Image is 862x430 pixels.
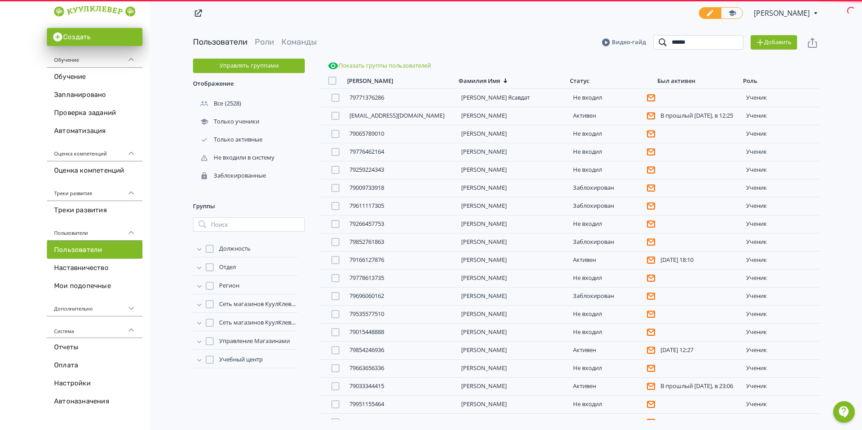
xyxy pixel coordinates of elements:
[573,166,651,174] div: Не входил
[193,100,225,108] div: Все
[349,201,384,210] a: 79611117305
[660,112,739,119] div: В прошлый [DATE], в 12:25
[647,202,655,210] svg: Пользователь не подтвердил адрес эл. почты и поэтому не получает системные уведомления
[47,201,142,219] a: Треки развития
[47,277,142,295] a: Мои подопечные
[807,37,818,48] svg: Экспорт пользователей файлом
[573,328,651,336] div: Не входил
[602,38,646,47] a: Видео-гайд
[647,112,655,120] svg: Пользователь не подтвердил адрес эл. почты и поэтому не получает системные уведомления
[746,202,817,210] div: ученик
[326,59,433,73] button: Показать группы пользователей
[219,318,298,327] span: Сеть магазинов КуулКлевер 77
[573,292,651,300] div: Заблокирован
[461,310,507,318] a: [PERSON_NAME]
[746,329,817,336] div: ученик
[47,104,142,122] a: Проверка заданий
[647,256,655,264] svg: Пользователь не подтвердил адрес эл. почты и поэтому не получает системные уведомления
[347,77,393,85] div: [PERSON_NAME]
[746,238,817,246] div: ученик
[461,346,507,354] a: [PERSON_NAME]
[47,46,142,68] div: Обучение
[349,238,384,246] a: 79852761863
[746,274,817,282] div: ученик
[461,400,507,408] a: [PERSON_NAME]
[219,244,251,253] span: Должность
[647,328,655,336] svg: Пользователь не подтвердил адрес эл. почты и поэтому не получает системные уведомления
[647,310,655,318] svg: Пользователь не подтвердил адрес эл. почты и поэтому не получает системные уведомления
[47,122,142,140] a: Автоматизация
[746,166,817,174] div: ученик
[349,183,384,192] a: 79009733918
[349,220,384,228] a: 79266457753
[219,300,298,309] span: Сеть магазинов КуулКлевер 52
[573,400,651,408] div: Не входил
[751,35,797,50] button: Добавить
[219,337,290,346] span: Управление Магазинами
[647,184,655,192] svg: Пользователь не подтвердил адрес эл. почты и поэтому не получает системные уведомления
[461,147,507,156] a: [PERSON_NAME]
[349,382,384,390] a: 79033344415
[743,77,757,85] div: Роль
[746,383,817,390] div: ученик
[573,238,651,246] div: Заблокирован
[746,148,817,156] div: ученик
[47,356,142,374] a: Оплата
[461,220,507,228] a: [PERSON_NAME]
[647,238,655,246] svg: Пользователь не подтвердил адрес эл. почты и поэтому не получает системные уведомления
[349,256,384,264] a: 79166127876
[349,346,384,354] a: 79854246936
[461,274,507,282] a: [PERSON_NAME]
[349,147,384,156] a: 79776462164
[746,347,817,354] div: ученик
[573,220,651,228] div: Не входил
[461,382,507,390] a: [PERSON_NAME]
[47,392,142,410] a: Автоназначения
[349,364,384,372] a: 79663656336
[461,93,530,101] a: [PERSON_NAME] Ясавдат
[47,295,142,316] div: Дополнительно
[349,292,384,300] a: 79696060162
[281,37,317,47] a: Команды
[193,95,305,113] div: (2528)
[573,256,651,264] div: Активен
[573,364,651,372] div: Не входил
[647,94,655,102] svg: Пользователь не подтвердил адрес эл. почты и поэтому не получает системные уведомления
[461,183,507,192] a: [PERSON_NAME]
[47,259,142,277] a: Наставничество
[193,196,305,217] div: Группы
[461,328,507,336] a: [PERSON_NAME]
[660,347,739,354] div: [DATE] 12:27
[47,338,142,356] a: Отчеты
[647,346,655,354] svg: Пользователь не подтвердил адрес эл. почты и поэтому не получает системные уведомления
[647,148,655,156] svg: Пользователь не подтвердил адрес эл. почты и поэтому не получает системные уведомления
[47,316,142,338] div: Система
[573,274,651,282] div: Не входил
[461,256,507,264] a: [PERSON_NAME]
[746,365,817,372] div: ученик
[746,184,817,192] div: ученик
[349,165,384,174] a: 79259224343
[47,86,142,104] a: Запланировано
[573,130,651,138] div: Не входил
[193,136,264,144] div: Только активные
[721,7,743,19] a: Переключиться в режим ученика
[193,73,305,95] div: Отображение
[255,37,274,47] a: Роли
[746,94,817,101] div: ученик
[573,346,651,354] div: Активен
[573,418,651,426] div: Не входил
[193,37,248,47] a: Пользователи
[647,166,655,174] svg: Пользователь не подтвердил адрес эл. почты и поэтому не получает системные уведомления
[193,172,268,180] div: Заблокированные
[573,148,651,156] div: Не входил
[573,94,651,102] div: Не входил
[349,274,384,282] a: 79778613735
[647,400,655,408] svg: Пользователь не подтвердил адрес эл. почты и поэтому не получает системные уведомления
[47,28,142,46] button: Создать
[193,59,305,73] button: Управлять группами
[461,111,507,119] a: [PERSON_NAME]
[349,310,384,318] a: 79535577510
[459,77,500,85] div: Фамилия Имя
[746,419,817,426] div: ученик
